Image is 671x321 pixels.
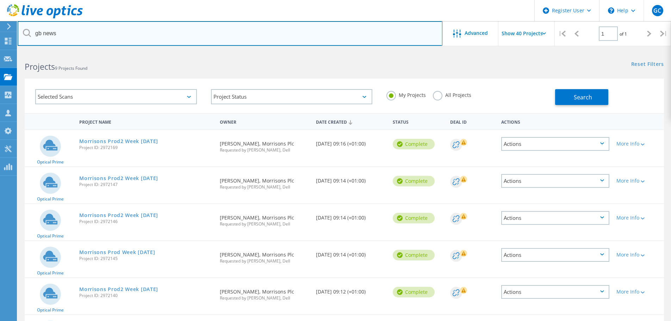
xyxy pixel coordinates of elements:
div: Complete [393,250,435,260]
span: Project ID: 2972145 [79,257,213,261]
div: | [657,21,671,46]
span: Project ID: 2972147 [79,183,213,187]
a: Reset Filters [631,62,664,68]
a: Morrisons Prod2 Week [DATE] [79,139,158,144]
span: Optical Prime [37,308,64,312]
div: Project Status [211,89,373,104]
div: Actions [501,174,609,188]
a: Morrisons Prod Week [DATE] [79,250,155,255]
div: Selected Scans [35,89,197,104]
div: Actions [501,137,609,151]
div: [DATE] 09:14 (+01:00) [312,167,389,190]
span: Requested by [PERSON_NAME], Dell [220,296,309,300]
svg: \n [608,7,614,14]
a: Morrisons Prod2 Week [DATE] [79,287,158,292]
div: [PERSON_NAME], Morrisons Plc [216,204,312,233]
div: Complete [393,139,435,149]
div: Actions [501,248,609,262]
span: Optical Prime [37,234,64,238]
div: Actions [501,285,609,299]
div: Complete [393,176,435,186]
div: [DATE] 09:16 (+01:00) [312,130,389,153]
div: Actions [498,115,613,128]
span: Project ID: 2972169 [79,146,213,150]
div: [DATE] 09:12 (+01:00) [312,278,389,301]
span: GC [653,8,661,13]
div: Actions [501,211,609,225]
span: 9 Projects Found [55,65,87,71]
div: Complete [393,213,435,223]
span: Optical Prime [37,197,64,201]
div: Date Created [312,115,389,128]
div: [PERSON_NAME], Morrisons Plc [216,167,312,196]
div: Status [389,115,447,128]
span: Requested by [PERSON_NAME], Dell [220,185,309,189]
span: Requested by [PERSON_NAME], Dell [220,222,309,226]
span: Project ID: 2972140 [79,294,213,298]
label: My Projects [386,91,426,98]
span: Search [574,93,592,101]
input: Search projects by name, owner, ID, company, etc [18,21,442,46]
div: | [555,21,569,46]
label: All Projects [433,91,471,98]
a: Morrisons Prod2 Week [DATE] [79,213,158,218]
span: Optical Prime [37,271,64,275]
b: Projects [25,61,55,72]
div: [PERSON_NAME], Morrisons Plc [216,130,312,159]
a: Morrisons Prod2 Week [DATE] [79,176,158,181]
div: More Info [616,178,660,183]
span: Requested by [PERSON_NAME], Dell [220,259,309,263]
div: More Info [616,289,660,294]
div: Complete [393,287,435,297]
div: More Info [616,252,660,257]
div: More Info [616,215,660,220]
span: of 1 [620,31,627,37]
span: Requested by [PERSON_NAME], Dell [220,148,309,152]
div: Deal Id [447,115,498,128]
div: Project Name [76,115,216,128]
a: Live Optics Dashboard [7,15,83,20]
div: More Info [616,141,660,146]
span: Optical Prime [37,160,64,164]
span: Advanced [465,31,488,36]
div: [DATE] 09:14 (+01:00) [312,204,389,227]
div: [PERSON_NAME], Morrisons Plc [216,241,312,270]
span: Project ID: 2972146 [79,220,213,224]
div: [PERSON_NAME], Morrisons Plc [216,278,312,307]
div: Owner [216,115,312,128]
div: [DATE] 09:14 (+01:00) [312,241,389,264]
button: Search [555,89,608,105]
